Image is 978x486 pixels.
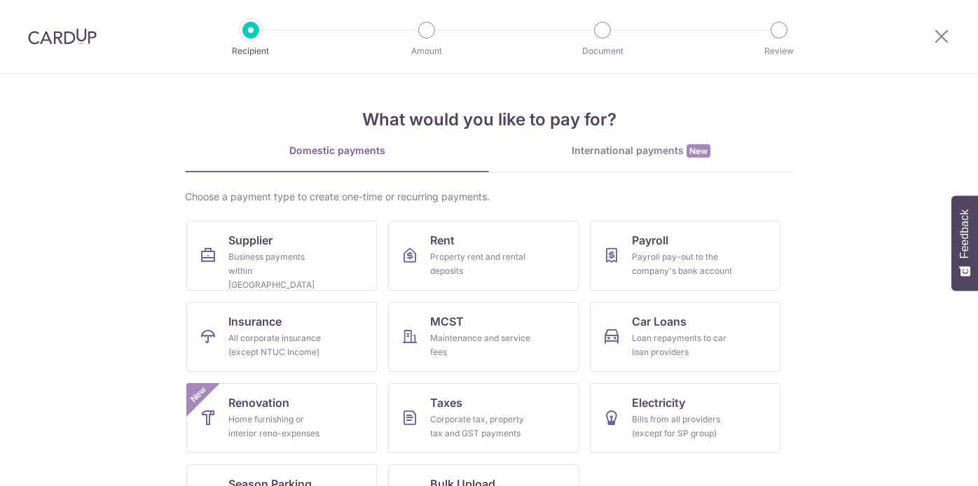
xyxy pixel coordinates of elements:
[590,302,780,372] a: Car LoansLoan repayments to car loan providers
[958,209,971,258] span: Feedback
[430,250,531,278] div: Property rent and rental deposits
[590,383,780,453] a: ElectricityBills from all providers (except for SP group)
[375,44,478,58] p: Amount
[228,412,329,440] div: Home furnishing or interior reno-expenses
[430,313,464,330] span: MCST
[951,195,978,291] button: Feedback - Show survey
[430,412,531,440] div: Corporate tax, property tax and GST payments
[186,383,377,453] a: RenovationHome furnishing or interior reno-expensesNew
[430,331,531,359] div: Maintenance and service fees
[388,302,579,372] a: MCSTMaintenance and service fees
[185,190,793,204] div: Choose a payment type to create one-time or recurring payments.
[590,221,780,291] a: PayrollPayroll pay-out to the company's bank account
[228,313,282,330] span: Insurance
[888,444,964,479] iframe: Opens a widget where you can find more information
[228,331,329,359] div: All corporate insurance (except NTUC Income)
[186,302,377,372] a: InsuranceAll corporate insurance (except NTUC Income)
[186,221,377,291] a: SupplierBusiness payments within [GEOGRAPHIC_DATA]
[687,144,710,158] span: New
[228,250,329,292] div: Business payments within [GEOGRAPHIC_DATA]
[430,232,455,249] span: Rent
[185,144,489,158] div: Domestic payments
[632,412,733,440] div: Bills from all providers (except for SP group)
[388,383,579,453] a: TaxesCorporate tax, property tax and GST payments
[187,383,210,406] span: New
[727,44,831,58] p: Review
[632,394,685,411] span: Electricity
[430,394,462,411] span: Taxes
[489,144,793,158] div: International payments
[632,232,668,249] span: Payroll
[388,221,579,291] a: RentProperty rent and rental deposits
[185,107,793,132] h4: What would you like to pay for?
[632,250,733,278] div: Payroll pay-out to the company's bank account
[228,232,273,249] span: Supplier
[228,394,289,411] span: Renovation
[199,44,303,58] p: Recipient
[632,331,733,359] div: Loan repayments to car loan providers
[28,28,97,45] img: CardUp
[551,44,654,58] p: Document
[632,313,687,330] span: Car Loans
